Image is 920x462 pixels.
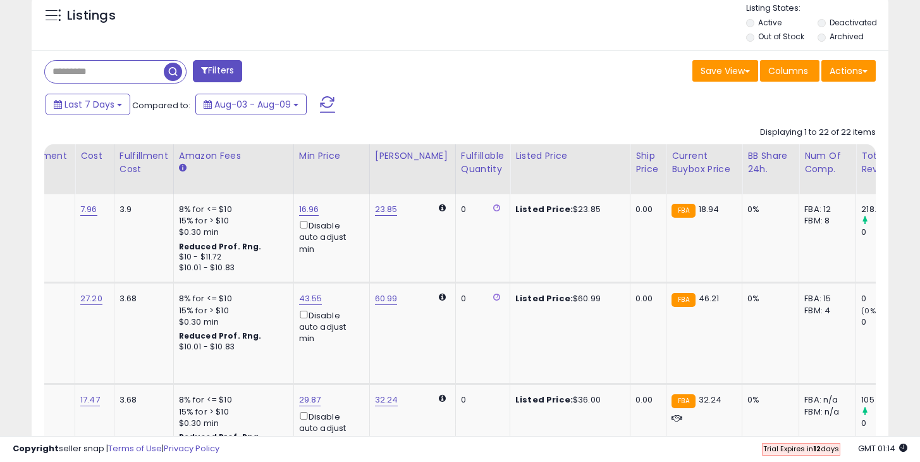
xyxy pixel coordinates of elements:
span: Columns [768,65,808,77]
div: 0 [861,227,912,238]
label: Out of Stock [758,31,804,42]
p: Listing States: [746,3,888,15]
span: 18.94 [699,203,720,215]
div: 15% for > $10 [179,305,284,316]
div: $10.01 - $10.83 [179,342,284,353]
div: Fulfillment Cost [120,149,168,176]
div: FBM: n/a [804,406,846,418]
div: Min Price [299,149,364,163]
div: $23.85 [515,204,620,215]
b: 12 [813,444,821,454]
small: Amazon Fees. [179,163,187,174]
div: 3.68 [120,293,164,304]
div: 3.68 [120,394,164,406]
small: FBA [672,293,695,307]
div: Total Rev. [861,149,907,176]
div: $60.99 [515,293,620,304]
a: 27.20 [80,292,102,305]
small: FBA [672,204,695,218]
div: Current Buybox Price [672,149,737,176]
a: 60.99 [375,292,398,305]
div: 0% [747,394,789,406]
div: Disable auto adjust min [299,218,360,255]
div: 0 [461,204,500,215]
div: $0.30 min [179,316,284,328]
label: Deactivated [830,17,877,28]
div: $0.30 min [179,227,284,238]
div: FBA: n/a [804,394,846,406]
div: Num of Comp. [804,149,850,176]
div: 0 [461,394,500,406]
div: 0 [861,293,912,304]
div: BB Share 24h. [747,149,794,176]
span: 32.24 [699,394,722,406]
div: 0% [747,293,789,304]
div: Fulfillment [18,149,70,163]
button: Save View [692,60,758,82]
div: 0.00 [635,204,656,215]
a: 17.47 [80,394,100,406]
div: $36.00 [515,394,620,406]
div: 0 [461,293,500,304]
strong: Copyright [13,442,59,454]
div: Ship Price [635,149,661,176]
div: Amazon Fees [179,149,288,163]
div: 218.74 [861,204,912,215]
div: [PERSON_NAME] [375,149,450,163]
a: Terms of Use [108,442,162,454]
a: 23.85 [375,203,398,216]
div: 0 [861,418,912,429]
b: Listed Price: [515,292,573,304]
div: 0 [861,316,912,328]
button: Actions [821,60,876,82]
div: 0.00 [635,394,656,406]
button: Aug-03 - Aug-09 [195,94,307,115]
div: $10.01 - $10.83 [179,263,284,273]
small: (0%) [861,306,879,316]
div: 0% [747,204,789,215]
div: 105 [861,394,912,406]
b: Reduced Prof. Rng. [179,241,262,252]
div: Disable auto adjust min [299,308,360,345]
h5: Listings [67,7,116,25]
span: 46.21 [699,292,720,304]
div: 8% for <= $10 [179,394,284,406]
div: Displaying 1 to 22 of 22 items [760,127,876,139]
b: Reduced Prof. Rng. [179,330,262,341]
div: FBA: 15 [804,293,846,304]
div: Cost [80,149,109,163]
div: Listed Price [515,149,625,163]
span: Last 7 Days [64,98,114,111]
a: 16.96 [299,203,319,216]
div: $10 - $11.72 [179,252,284,263]
span: Aug-03 - Aug-09 [214,98,291,111]
label: Active [758,17,782,28]
button: Filters [193,60,242,82]
label: Archived [830,31,864,42]
div: FBA: 12 [804,204,846,215]
div: 15% for > $10 [179,406,284,418]
a: 7.96 [80,203,97,216]
button: Last 7 Days [46,94,130,115]
span: Trial Expires in days [763,444,839,454]
div: FBM: 8 [804,215,846,227]
div: 15% for > $10 [179,215,284,227]
a: Privacy Policy [164,442,219,454]
div: seller snap | | [13,443,219,455]
small: FBA [672,394,695,408]
button: Columns [760,60,819,82]
div: 8% for <= $10 [179,204,284,215]
div: $0.30 min [179,418,284,429]
div: 8% for <= $10 [179,293,284,304]
div: Fulfillable Quantity [461,149,505,176]
div: 0.00 [635,293,656,304]
span: Compared to: [132,99,190,111]
div: 3.9 [120,204,164,215]
a: 32.24 [375,394,398,406]
a: 29.87 [299,394,321,406]
b: Listed Price: [515,394,573,406]
span: 2025-08-17 01:14 GMT [858,442,907,454]
div: FBM: 4 [804,305,846,316]
div: Disable auto adjust min [299,409,360,446]
b: Listed Price: [515,203,573,215]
